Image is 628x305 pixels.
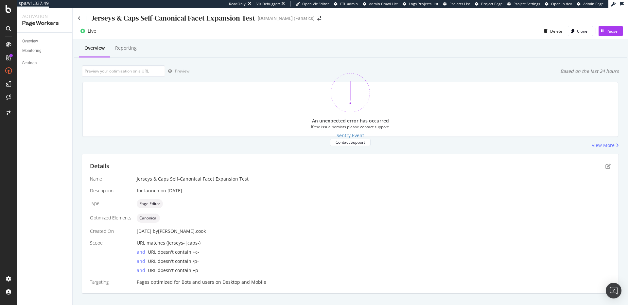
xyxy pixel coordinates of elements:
button: Contact Support [330,139,371,146]
a: Settings [22,60,68,67]
a: Project Page [475,1,502,7]
div: Clone [577,28,587,34]
div: View More [592,142,615,149]
span: URL doesn't contain +p- [148,267,200,273]
span: Project Page [481,1,502,6]
div: Contact Support [336,139,365,145]
div: [DATE] [137,228,611,234]
button: Preview [165,66,189,76]
div: Pages optimized for on [137,279,611,285]
span: Open in dev [551,1,572,6]
div: and [137,267,148,274]
div: Based on the last 24 hours [560,68,619,74]
span: Canonical [139,216,157,220]
button: Delete [541,26,562,36]
div: Preview [175,68,189,74]
div: PageWorkers [22,20,67,27]
div: Delete [550,28,562,34]
div: ReadOnly: [229,1,247,7]
a: Admin Crawl List [363,1,398,7]
span: Logs Projects List [409,1,438,6]
a: Projects List [443,1,470,7]
div: for launch on [DATE] [137,187,611,194]
span: Admin Page [583,1,603,6]
span: URL matches (jerseys-|caps-) [137,240,201,246]
div: and [137,249,148,255]
a: Overview [22,38,68,45]
div: Bots and users [182,279,214,285]
span: URL doesn't contain /p- [148,258,199,264]
button: Clone [568,26,593,36]
div: Monitoring [22,47,42,54]
div: An unexpected error has occurred [312,118,389,124]
div: arrow-right-arrow-left [317,16,321,21]
span: FTL admin [340,1,358,6]
div: Description [90,187,131,194]
div: Optimized Elements [90,215,131,221]
span: URL doesn't contain +c- [148,249,199,255]
div: Scope [90,240,131,246]
div: and [137,258,148,265]
div: Activation [22,13,67,20]
img: 370bne1z.png [331,73,370,112]
div: Overview [84,45,105,51]
a: Click to go back [78,16,81,21]
div: Jerseys & Caps Self-Canonical Facet Expansion Test [137,176,611,182]
div: Viz Debugger: [256,1,280,7]
span: Page Editor [139,202,160,206]
span: Projects List [449,1,470,6]
div: Details [90,162,109,170]
div: Type [90,200,131,207]
div: Overview [22,38,38,45]
div: Name [90,176,131,182]
div: If the issue persists please contact support. [311,124,390,130]
a: View More [592,142,619,149]
a: FTL admin [334,1,358,7]
a: Open Viz Editor [296,1,329,7]
button: Pause [599,26,623,36]
a: Sentry Event [337,132,364,139]
div: Open Intercom Messenger [606,283,621,298]
a: Open in dev [545,1,572,7]
a: Monitoring [22,47,68,54]
div: pen-to-square [605,164,611,169]
span: Project Settings [514,1,540,6]
span: Open Viz Editor [302,1,329,6]
div: Created On [90,228,131,234]
div: [DOMAIN_NAME] (Fanatics) [258,15,315,22]
div: Live [88,28,96,34]
div: Targeting [90,279,131,285]
input: Preview your optimization on a URL [82,65,165,77]
a: Admin Page [577,1,603,7]
div: neutral label [137,214,160,223]
div: Settings [22,60,37,67]
span: Admin Crawl List [369,1,398,6]
div: Desktop and Mobile [222,279,266,285]
div: Reporting [115,45,137,51]
a: Logs Projects List [403,1,438,7]
div: Jerseys & Caps Self-Canonical Facet Expansion Test [92,13,255,23]
div: by [PERSON_NAME].cook [153,228,206,234]
div: Pause [606,28,618,34]
div: neutral label [137,199,163,208]
a: Project Settings [507,1,540,7]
